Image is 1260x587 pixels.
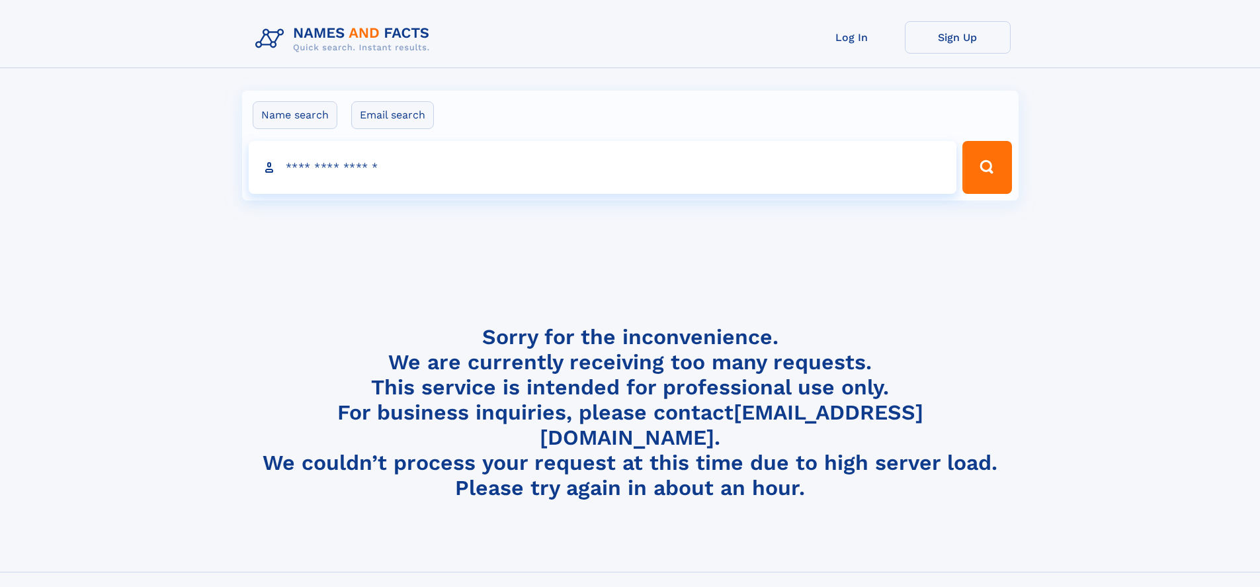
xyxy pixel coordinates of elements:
[905,21,1011,54] a: Sign Up
[250,21,441,57] img: Logo Names and Facts
[962,141,1011,194] button: Search Button
[540,400,923,450] a: [EMAIL_ADDRESS][DOMAIN_NAME]
[351,101,434,129] label: Email search
[799,21,905,54] a: Log In
[253,101,337,129] label: Name search
[249,141,957,194] input: search input
[250,324,1011,501] h4: Sorry for the inconvenience. We are currently receiving too many requests. This service is intend...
